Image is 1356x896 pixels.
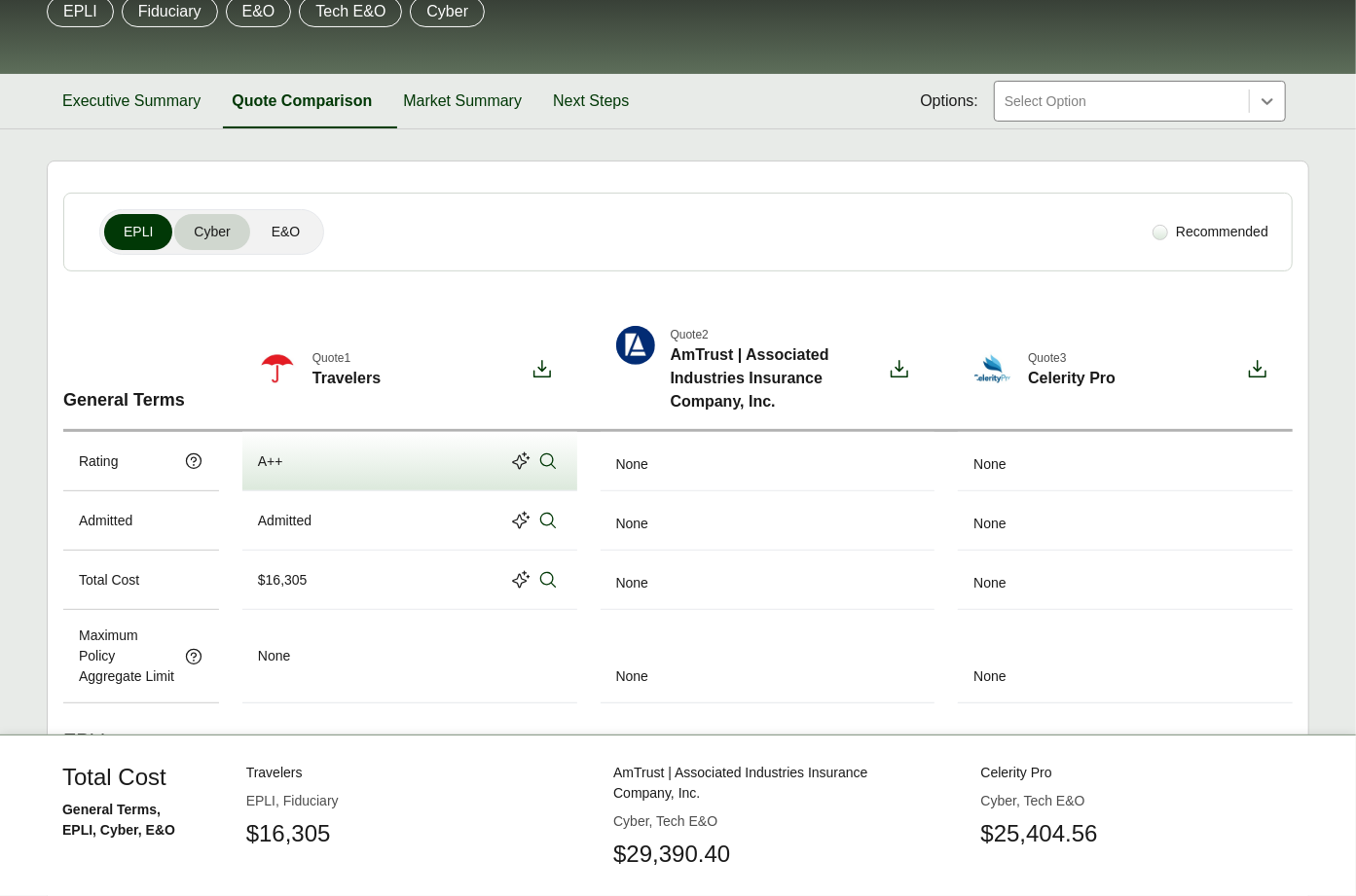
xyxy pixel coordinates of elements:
[312,367,381,390] span: Travelers
[47,74,216,128] button: Executive Summary
[258,570,308,591] div: $16,305
[272,222,301,242] span: E&O
[63,310,219,429] div: General Terms
[124,222,153,242] span: EPLI
[252,214,320,250] button: E&O
[523,349,562,390] button: Download option
[79,796,133,816] p: Premium
[194,222,230,242] span: Cyber
[258,852,326,873] div: $2,000,000
[174,214,249,250] button: Cyber
[958,780,1293,833] div: None
[671,343,873,413] span: AmTrust | Associated Industries Insurance Company, Inc.
[616,326,655,365] img: AmTrust | Associated Industries Insurance Company, Inc.-Logo
[79,570,139,591] p: Total Cost
[258,511,312,531] div: Admitted
[1028,349,1116,367] span: Quote 3
[537,74,644,128] button: Next Steps
[79,626,176,687] p: Maximum Policy Aggregate Limit
[1145,214,1276,250] div: Recommended
[104,214,172,250] button: EPLI
[216,74,387,128] button: Quote Comparison
[880,326,919,413] button: Download option
[601,491,935,551] div: None
[920,90,978,113] span: Options:
[958,491,1293,551] div: None
[958,610,1293,703] div: None
[79,451,118,472] p: Rating
[601,432,935,491] div: None
[958,432,1293,491] div: None
[258,796,290,816] div: None
[958,551,1293,610] div: None
[79,852,108,873] p: Limit
[258,349,297,388] img: Travelers-Logo
[601,551,935,610] div: None
[258,451,283,472] div: A++
[1238,349,1277,390] button: Download option
[387,74,537,128] button: Market Summary
[1028,367,1116,390] span: Celerity Pro
[958,833,1293,892] div: None
[258,646,290,666] div: None
[601,610,935,703] div: None
[671,326,873,343] span: Quote 2
[601,833,935,892] div: None
[63,703,1293,780] div: EPLI
[312,349,381,367] span: Quote 1
[79,511,132,531] p: Admitted
[601,780,935,833] div: None
[973,349,1012,388] img: Celerity Pro-Logo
